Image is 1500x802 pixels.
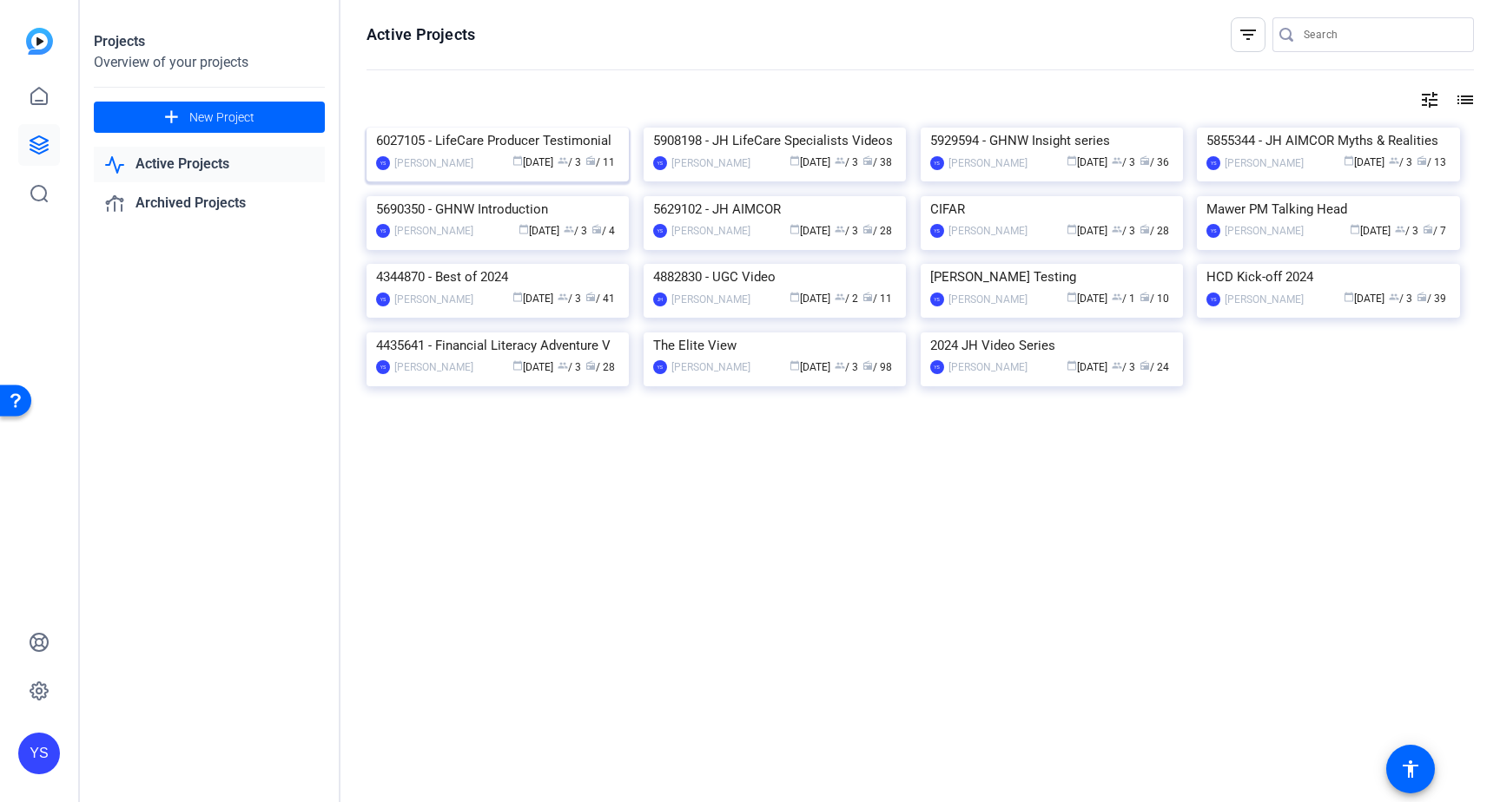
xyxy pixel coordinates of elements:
div: 4344870 - Best of 2024 [376,264,619,290]
span: radio [1140,155,1150,166]
mat-icon: accessibility [1400,759,1421,779]
span: / 11 [585,156,615,168]
span: [DATE] [1350,225,1391,237]
mat-icon: list [1453,89,1474,110]
span: / 3 [1395,225,1418,237]
div: YS [18,733,60,774]
span: / 2 [835,293,858,305]
div: [PERSON_NAME] [1225,154,1304,172]
div: [PERSON_NAME] Testing [930,264,1173,290]
span: radio [862,155,873,166]
div: YS [653,224,667,238]
div: [PERSON_NAME] [671,291,750,308]
div: YS [376,156,390,170]
div: [PERSON_NAME] [948,154,1028,172]
span: group [564,224,574,234]
h1: Active Projects [367,24,475,45]
div: [PERSON_NAME] [948,358,1028,376]
span: radio [1140,224,1150,234]
span: / 13 [1417,156,1446,168]
span: radio [585,360,596,371]
button: New Project [94,102,325,133]
img: blue-gradient.svg [26,28,53,55]
span: calendar_today [519,224,529,234]
span: / 39 [1417,293,1446,305]
span: [DATE] [512,361,553,373]
span: / 41 [585,293,615,305]
span: calendar_today [1067,155,1077,166]
span: / 3 [1389,293,1412,305]
span: / 3 [835,156,858,168]
span: radio [1140,360,1150,371]
div: Mawer PM Talking Head [1206,196,1450,222]
div: 4882830 - UGC Video [653,264,896,290]
div: YS [930,224,944,238]
span: group [558,360,568,371]
span: radio [1417,292,1427,302]
div: 4435641 - Financial Literacy Adventure V [376,332,619,358]
mat-icon: add [161,107,182,128]
span: [DATE] [1344,156,1384,168]
span: [DATE] [790,225,830,237]
div: [PERSON_NAME] [948,291,1028,308]
div: 5908198 - JH LifeCare Specialists Videos [653,128,896,154]
span: [DATE] [1067,225,1107,237]
span: / 3 [558,293,581,305]
span: / 98 [862,361,892,373]
span: / 3 [835,225,858,237]
div: CIFAR [930,196,1173,222]
span: calendar_today [1344,155,1354,166]
input: Search [1304,24,1460,45]
span: / 3 [835,361,858,373]
div: The Elite View [653,332,896,358]
span: group [558,155,568,166]
div: [PERSON_NAME] [1225,291,1304,308]
div: HCD Kick-off 2024 [1206,264,1450,290]
span: [DATE] [790,293,830,305]
div: 5690350 - GHNW Introduction [376,196,619,222]
span: group [1389,155,1399,166]
a: Archived Projects [94,186,325,221]
div: [PERSON_NAME] [671,222,750,240]
div: YS [1206,293,1220,306]
div: Overview of your projects [94,52,325,73]
span: [DATE] [512,293,553,305]
div: 5929594 - GHNW Insight series [930,128,1173,154]
span: / 24 [1140,361,1169,373]
span: group [1112,155,1122,166]
span: [DATE] [1067,156,1107,168]
div: [PERSON_NAME] [394,291,473,308]
div: [PERSON_NAME] [1225,222,1304,240]
span: calendar_today [1067,292,1077,302]
span: calendar_today [1067,224,1077,234]
div: YS [930,293,944,306]
span: / 10 [1140,293,1169,305]
span: group [558,292,568,302]
span: radio [862,292,873,302]
span: calendar_today [512,360,523,371]
span: / 3 [558,156,581,168]
span: / 28 [862,225,892,237]
span: / 28 [585,361,615,373]
div: 5629102 - JH AIMCOR [653,196,896,222]
span: [DATE] [519,225,559,237]
span: calendar_today [1350,224,1360,234]
span: radio [862,360,873,371]
span: New Project [189,108,254,127]
div: [PERSON_NAME] [394,358,473,376]
span: [DATE] [790,156,830,168]
span: radio [862,224,873,234]
span: group [1112,292,1122,302]
span: radio [1417,155,1427,166]
span: / 4 [591,225,615,237]
span: / 11 [862,293,892,305]
span: calendar_today [512,155,523,166]
div: [PERSON_NAME] [671,358,750,376]
span: [DATE] [512,156,553,168]
span: / 3 [1112,361,1135,373]
div: [PERSON_NAME] [948,222,1028,240]
span: / 3 [564,225,587,237]
a: Active Projects [94,147,325,182]
span: / 7 [1423,225,1446,237]
mat-icon: tune [1419,89,1440,110]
